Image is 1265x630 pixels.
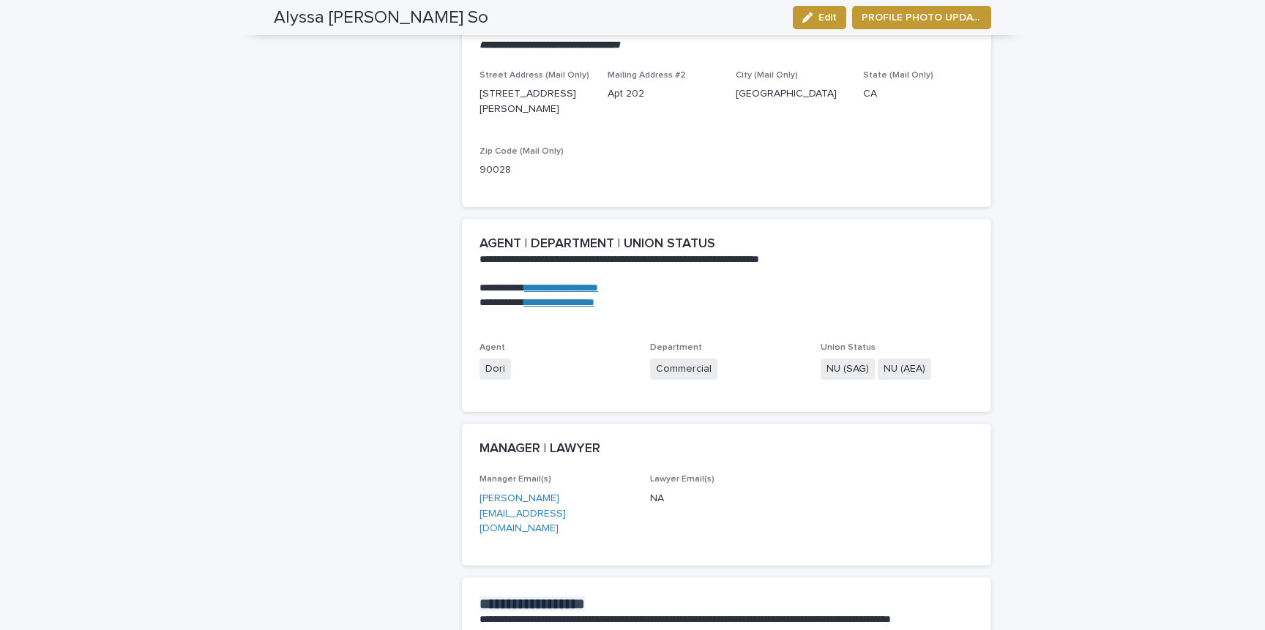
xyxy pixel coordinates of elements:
p: CA [863,86,974,102]
span: Mailing Address #2 [608,71,686,80]
span: Zip Code (Mail Only) [479,147,564,156]
button: Edit [793,6,846,29]
p: [STREET_ADDRESS][PERSON_NAME] [479,86,590,117]
p: NA [650,491,803,506]
span: State (Mail Only) [863,71,933,80]
p: [GEOGRAPHIC_DATA] [736,86,846,102]
span: Commercial [650,359,717,380]
h2: AGENT | DEPARTMENT | UNION STATUS [479,236,715,252]
span: Edit [818,12,837,23]
p: Apt 202 [608,86,718,102]
span: Agent [479,343,505,352]
span: NU (AEA) [878,359,931,380]
span: Manager Email(s) [479,475,551,484]
span: Union Status [821,343,876,352]
h2: Alyssa [PERSON_NAME] So [274,7,488,29]
span: Dori [479,359,511,380]
span: NU (SAG) [821,359,875,380]
span: Lawyer Email(s) [650,475,714,484]
p: 90028 [479,162,590,178]
span: City (Mail Only) [736,71,798,80]
span: Department [650,343,702,352]
a: [PERSON_NAME][EMAIL_ADDRESS][DOMAIN_NAME] [479,493,566,534]
span: PROFILE PHOTO UPDATE [862,10,982,25]
h2: MANAGER | LAWYER [479,441,600,457]
button: PROFILE PHOTO UPDATE [852,6,991,29]
span: Street Address (Mail Only) [479,71,589,80]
